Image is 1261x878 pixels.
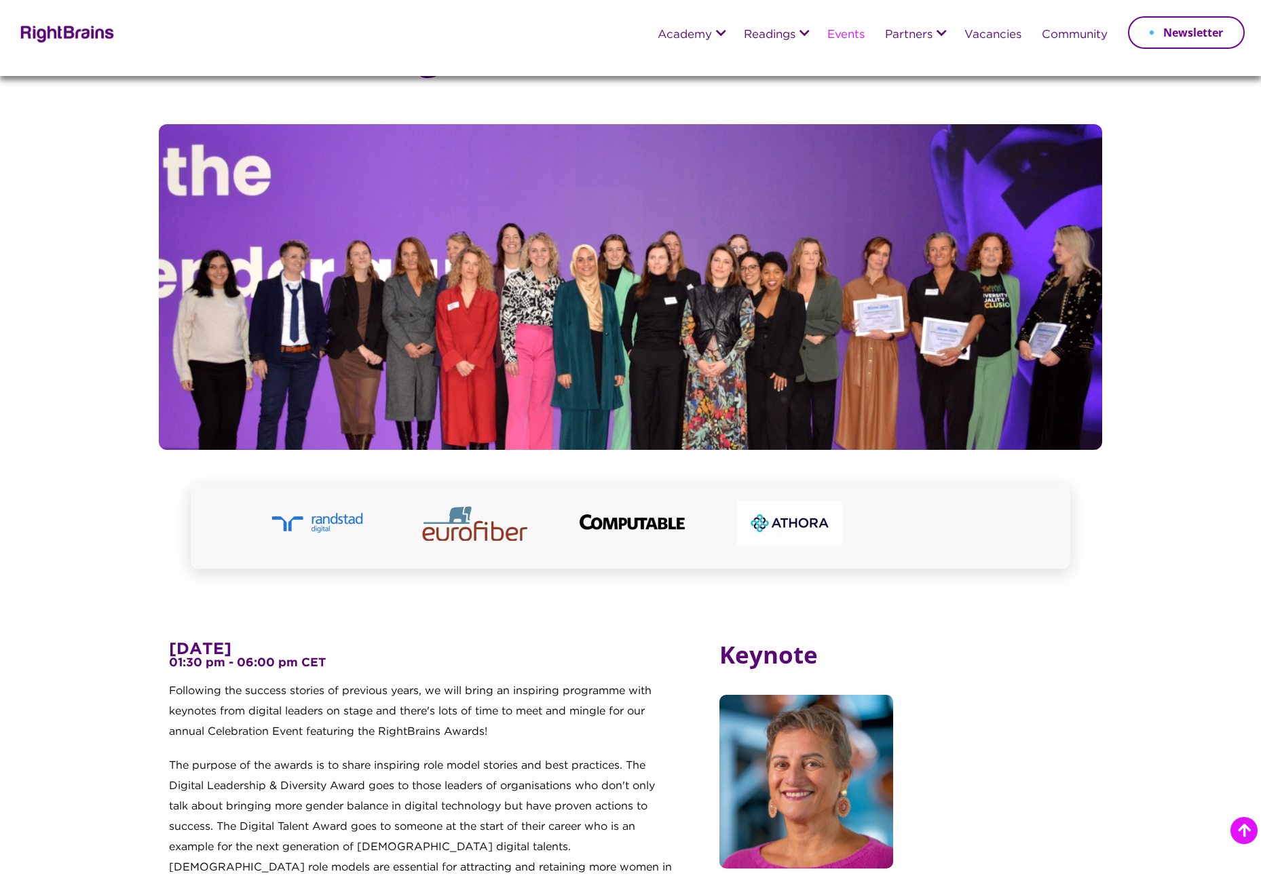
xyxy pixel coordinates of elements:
[658,29,712,41] a: Academy
[827,29,865,41] a: Events
[169,642,231,657] strong: [DATE]
[719,641,1067,695] h5: Keynote
[964,29,1021,41] a: Vacancies
[16,23,115,43] img: Rightbrains
[169,686,652,737] span: Following the success stories of previous years, we will bring an inspiring programme with keynot...
[1128,16,1245,49] a: Newsletter
[744,29,795,41] a: Readings
[169,657,326,681] strong: 01:30 pm - 06:00 pm CET
[885,29,933,41] a: Partners
[1042,29,1108,41] a: Community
